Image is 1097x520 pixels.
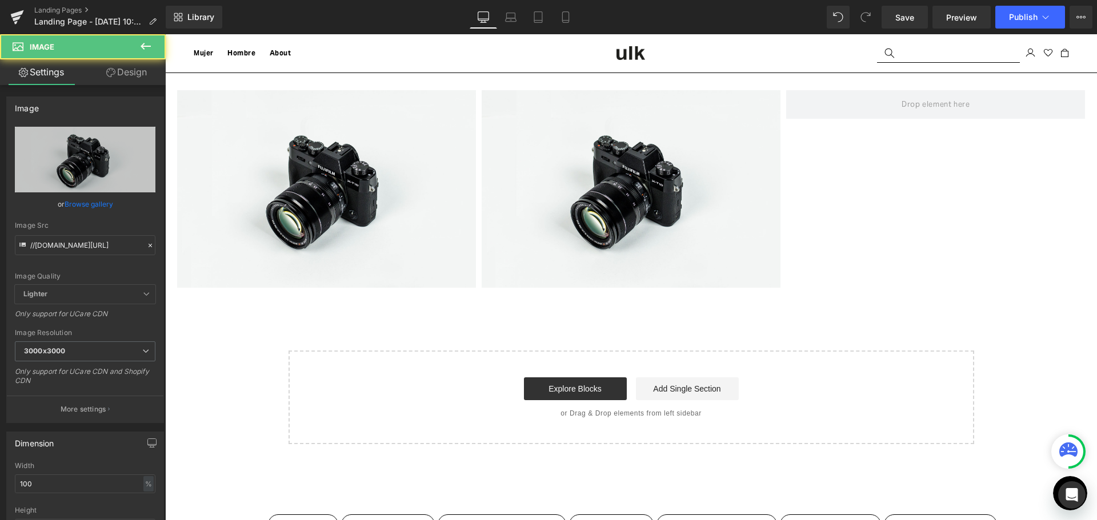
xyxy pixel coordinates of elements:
div: Image [15,97,39,113]
input: Link [15,235,155,255]
div: Width [15,462,155,470]
div: Image Quality [15,272,155,280]
input: Búsqueda [712,9,855,29]
p: or Drag & Drop elements from left sidebar [142,375,791,383]
a: Browse gallery [65,194,113,214]
span: Preview [946,11,977,23]
button: Redo [854,6,877,29]
a: Explore Blocks [359,343,462,366]
a: Tablet [525,6,552,29]
span: Save [895,11,914,23]
a: Mobile [552,6,579,29]
a: Contacto [103,480,173,501]
a: Cambios y devoluciones [273,480,401,501]
a: Envío y entrega [176,480,270,501]
button: Publish [995,6,1065,29]
button: More [1070,6,1092,29]
div: Image Resolution [15,329,155,337]
p: More settings [61,404,106,414]
a: New Library [166,6,222,29]
b: Lighter [23,289,47,298]
a: Información general [719,480,831,501]
a: Métodos de pago [615,480,716,501]
a: Design [85,59,168,85]
a: Add Single Section [471,343,574,366]
a: Desktop [470,6,497,29]
button: More settings [7,396,163,422]
span: Image [30,42,54,51]
div: Dimension [15,432,54,448]
span: Hombre [62,14,91,23]
img: Ulanka [451,12,480,26]
div: % [143,476,154,491]
b: 3000x3000 [24,346,65,355]
a: Laptop [497,6,525,29]
a: Preview [932,6,991,29]
button: Undo [827,6,850,29]
span: Mujer [29,14,49,23]
span: Landing Page - [DATE] 10:29:34 [34,17,144,26]
input: auto [15,474,155,493]
span: About [105,14,126,23]
a: Landing Pages [34,6,166,15]
div: or [15,198,155,210]
div: Height [15,506,155,514]
a: Promociones [404,480,489,501]
div: Only support for UCare CDN [15,309,155,326]
span: Library [187,12,214,22]
div: Open Intercom Messenger [1058,481,1086,509]
div: Only support for UCare CDN and Shopify CDN [15,367,155,393]
span: Publish [1009,13,1038,22]
div: Image Src [15,221,155,229]
button: Búsqueda [712,9,737,29]
a: Descuento Estudiante [491,480,612,501]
